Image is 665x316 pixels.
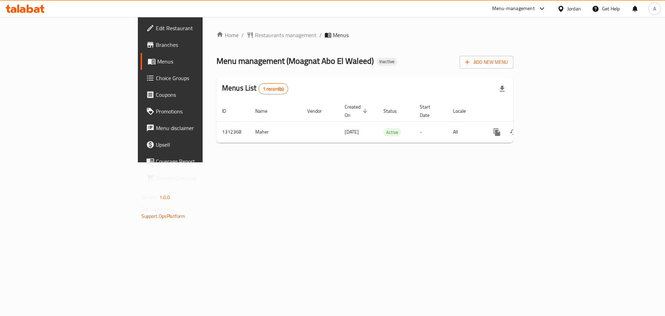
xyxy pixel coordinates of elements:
[483,101,561,122] th: Actions
[156,107,243,116] span: Promotions
[141,205,173,214] span: Get support on:
[141,153,249,170] a: Coverage Report
[492,5,535,13] div: Menu-management
[494,80,511,97] div: Export file
[156,174,243,182] span: Grocery Checklist
[453,107,475,115] span: Locale
[156,124,243,132] span: Menu disclaimer
[258,83,289,94] div: Total records count
[156,41,243,49] span: Branches
[383,128,401,136] span: Active
[159,193,170,202] span: 1.0.0
[156,24,243,32] span: Edit Restaurant
[216,53,374,69] span: Menu management ( Moagnat Abo El Waleed )
[414,121,447,143] td: -
[383,107,406,115] span: Status
[141,120,249,136] a: Menu disclaimer
[255,107,276,115] span: Name
[216,31,513,39] nav: breadcrumb
[141,20,249,36] a: Edit Restaurant
[255,31,317,39] span: Restaurants management
[141,86,249,103] a: Coupons
[247,31,317,39] a: Restaurants management
[141,53,249,70] a: Menus
[156,91,243,99] span: Coupons
[345,127,359,136] span: [DATE]
[333,31,349,39] span: Menus
[505,124,522,140] button: Change Status
[489,124,505,140] button: more
[222,107,235,115] span: ID
[567,5,581,12] div: Jordan
[222,83,288,94] h2: Menus List
[653,5,656,12] span: A
[156,140,243,149] span: Upsell
[259,86,288,92] span: 1 record(s)
[376,59,397,65] span: Inactive
[141,136,249,153] a: Upsell
[250,121,302,143] td: Maher
[157,57,243,66] span: Menus
[141,170,249,186] a: Grocery Checklist
[319,31,322,39] li: /
[307,107,331,115] span: Vendor
[141,70,249,86] a: Choice Groups
[141,212,185,221] a: Support.OpsPlatform
[141,193,158,202] span: Version:
[447,121,483,143] td: All
[345,103,370,119] span: Created On
[141,36,249,53] a: Branches
[141,103,249,120] a: Promotions
[460,56,513,69] button: Add New Menu
[156,74,243,82] span: Choice Groups
[216,101,561,143] table: enhanced table
[465,58,508,67] span: Add New Menu
[156,157,243,165] span: Coverage Report
[376,58,397,66] div: Inactive
[420,103,439,119] span: Start Date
